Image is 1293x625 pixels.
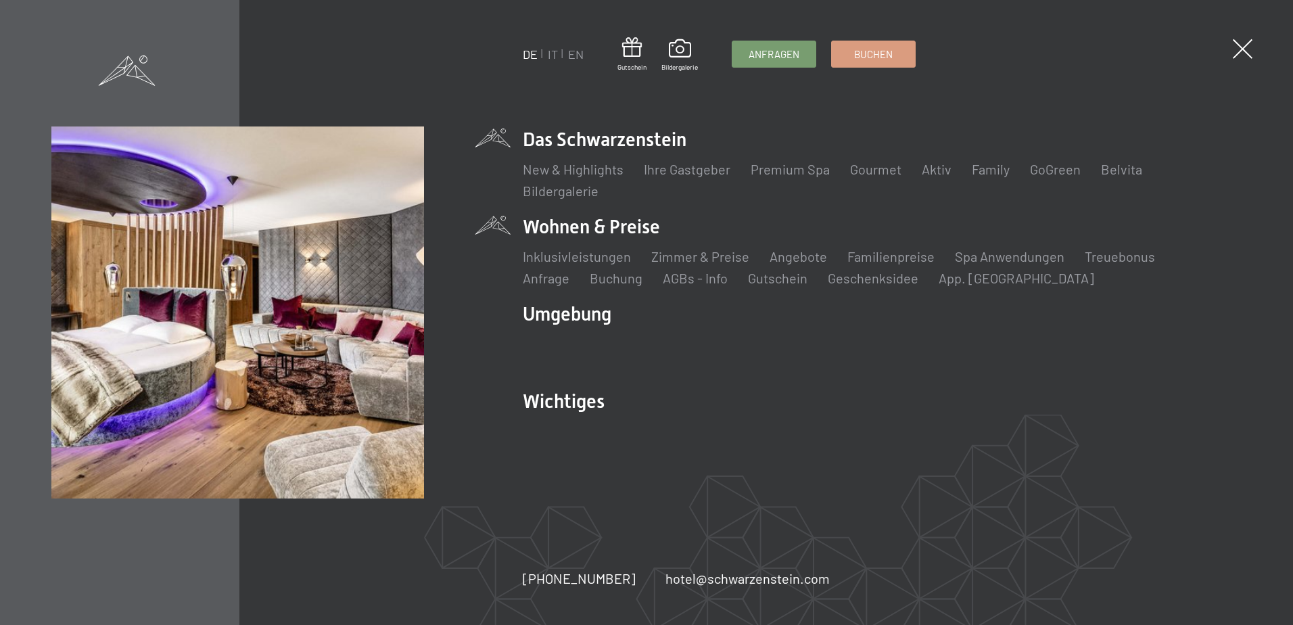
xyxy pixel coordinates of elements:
a: Spa Anwendungen [955,248,1064,264]
a: App. [GEOGRAPHIC_DATA] [939,270,1094,286]
a: Aktiv [922,161,951,177]
a: Premium Spa [751,161,830,177]
span: Gutschein [617,62,646,72]
span: Buchen [854,47,893,62]
span: Bildergalerie [661,62,698,72]
a: Bildergalerie [661,39,698,72]
a: IT [548,47,558,62]
a: Gutschein [748,270,807,286]
a: Gutschein [617,37,646,72]
a: Bildergalerie [523,183,598,199]
a: EN [568,47,584,62]
a: GoGreen [1030,161,1081,177]
span: [PHONE_NUMBER] [523,570,636,586]
a: Buchung [590,270,642,286]
a: Treuebonus [1085,248,1155,264]
a: New & Highlights [523,161,624,177]
a: Familienpreise [847,248,935,264]
a: Buchen [832,41,915,67]
a: DE [523,47,538,62]
a: [PHONE_NUMBER] [523,569,636,588]
span: Anfragen [749,47,799,62]
a: Zimmer & Preise [651,248,749,264]
a: Gourmet [850,161,901,177]
a: AGBs - Info [663,270,728,286]
a: Belvita [1101,161,1142,177]
a: Geschenksidee [828,270,918,286]
a: hotel@schwarzenstein.com [665,569,830,588]
a: Inklusivleistungen [523,248,631,264]
a: Angebote [770,248,827,264]
a: Anfrage [523,270,569,286]
a: Ihre Gastgeber [644,161,730,177]
a: Family [972,161,1010,177]
a: Anfragen [732,41,816,67]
